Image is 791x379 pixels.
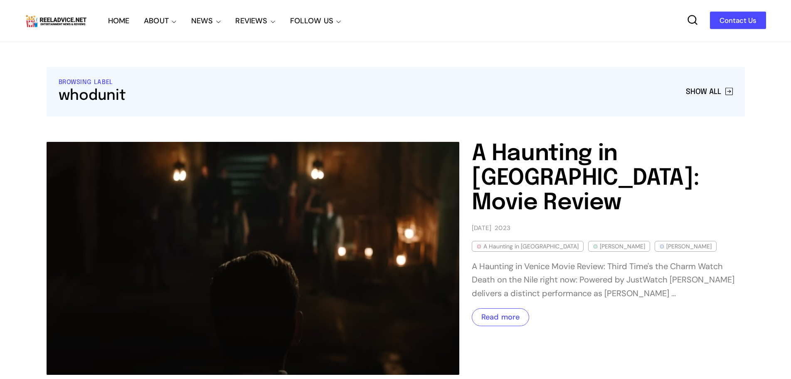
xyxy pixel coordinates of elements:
[686,88,733,95] a: Show All
[655,241,717,252] a: [PERSON_NAME]
[472,241,584,252] a: A Haunting in [GEOGRAPHIC_DATA]
[47,142,459,375] img: A Haunting in Venice: Movie Review
[472,224,514,231] a: [DATE]2023
[25,13,87,29] img: Reel Advice Movie Reviews
[588,241,650,252] a: [PERSON_NAME]
[481,312,520,322] a: Read more
[710,12,766,29] a: Contact Us
[59,87,126,104] div: whodunit
[59,79,733,86] div: Browsing Label
[472,142,700,215] a: A Haunting in [GEOGRAPHIC_DATA]: Movie Review
[686,88,721,95] span: Show All
[472,260,745,300] div: A Haunting in Venice Movie Review: Third Time's the Charm Watch Death on the Nile right now: Powe...
[472,225,511,232] time: 2023-09-10T23:56:00+08:00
